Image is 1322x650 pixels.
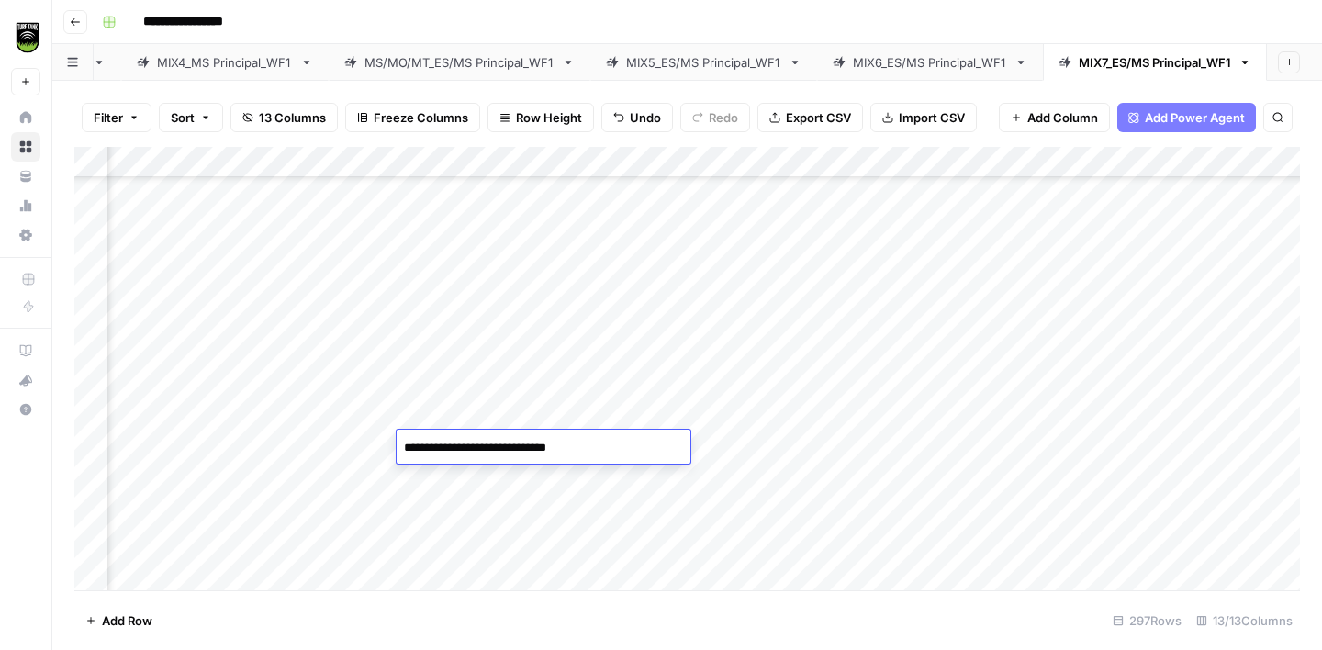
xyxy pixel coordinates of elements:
div: 13/13 Columns [1189,606,1300,635]
a: Settings [11,220,40,250]
div: MIX5_ES/MS Principal_WF1 [626,53,781,72]
span: Redo [709,108,738,127]
span: Freeze Columns [374,108,468,127]
div: MS/MO/MT_ES/MS Principal_WF1 [364,53,555,72]
div: What's new? [12,366,39,394]
span: Add Power Agent [1145,108,1245,127]
button: What's new? [11,365,40,395]
a: Browse [11,132,40,162]
button: Help + Support [11,395,40,424]
span: Export CSV [786,108,851,127]
button: 13 Columns [230,103,338,132]
a: Home [11,103,40,132]
button: Add Row [74,606,163,635]
button: Row Height [487,103,594,132]
div: MIX6_ES/MS Principal_WF1 [853,53,1007,72]
span: 13 Columns [259,108,326,127]
button: Sort [159,103,223,132]
div: MIX4_MS Principal_WF1 [157,53,293,72]
button: Import CSV [870,103,977,132]
div: MIX7_ES/MS Principal_WF1 [1079,53,1231,72]
span: Row Height [516,108,582,127]
span: Add Row [102,611,152,630]
a: MS/MO/MT_ES/MS Principal_WF1 [329,44,590,81]
button: Export CSV [757,103,863,132]
button: Freeze Columns [345,103,480,132]
button: Redo [680,103,750,132]
button: Filter [82,103,151,132]
button: Add Column [999,103,1110,132]
button: Add Power Agent [1117,103,1256,132]
img: Turf Tank - Data Team Logo [11,21,44,54]
button: Workspace: Turf Tank - Data Team [11,15,40,61]
a: Your Data [11,162,40,191]
a: MIX5_ES/MS Principal_WF1 [590,44,817,81]
span: Sort [171,108,195,127]
a: AirOps Academy [11,336,40,365]
a: MIX6_ES/MS Principal_WF1 [817,44,1043,81]
span: Undo [630,108,661,127]
span: Add Column [1027,108,1098,127]
a: MIX7_ES/MS Principal_WF1 [1043,44,1267,81]
div: 297 Rows [1105,606,1189,635]
span: Import CSV [899,108,965,127]
button: Undo [601,103,673,132]
a: Usage [11,191,40,220]
a: MIX4_MS Principal_WF1 [121,44,329,81]
span: Filter [94,108,123,127]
